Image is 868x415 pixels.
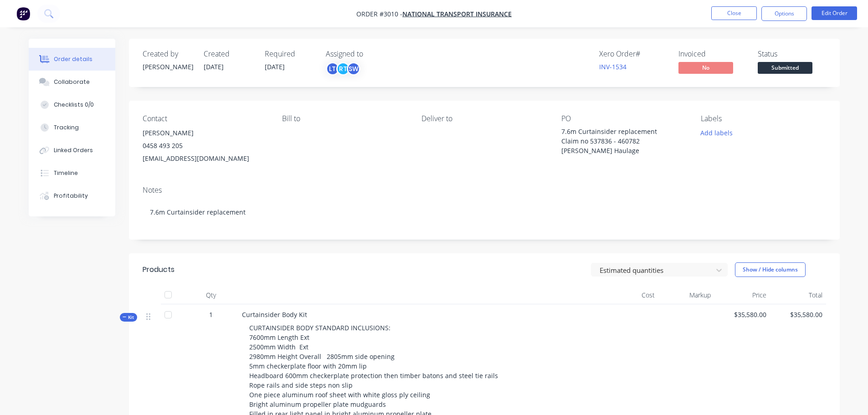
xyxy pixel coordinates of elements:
[735,262,806,277] button: Show / Hide columns
[54,146,93,154] div: Linked Orders
[326,62,360,76] button: LTRTSW
[143,198,826,226] div: 7.6m Curtainsider replacement
[265,62,285,71] span: [DATE]
[678,62,733,73] span: No
[714,286,770,304] div: Price
[421,114,546,123] div: Deliver to
[29,71,115,93] button: Collaborate
[561,114,686,123] div: PO
[29,162,115,184] button: Timeline
[326,50,417,58] div: Assigned to
[143,50,193,58] div: Created by
[711,6,757,20] button: Close
[123,314,134,321] span: Kit
[774,310,822,319] span: $35,580.00
[29,48,115,71] button: Order details
[758,62,812,73] span: Submitted
[143,186,826,195] div: Notes
[29,139,115,162] button: Linked Orders
[265,50,315,58] div: Required
[143,127,267,139] div: [PERSON_NAME]
[812,6,857,20] button: Edit Order
[54,55,92,63] div: Order details
[599,62,627,71] a: INV-1534
[54,78,90,86] div: Collaborate
[758,50,826,58] div: Status
[326,62,339,76] div: LT
[718,310,767,319] span: $35,580.00
[209,310,213,319] span: 1
[54,192,88,200] div: Profitability
[143,152,267,165] div: [EMAIL_ADDRESS][DOMAIN_NAME]
[54,101,94,109] div: Checklists 0/0
[599,50,668,58] div: Xero Order #
[54,123,79,132] div: Tracking
[561,127,675,155] div: 7.6m Curtainsider replacement Claim no 537836 - 460782 [PERSON_NAME] Haulage
[143,62,193,72] div: [PERSON_NAME]
[120,313,137,322] button: Kit
[204,50,254,58] div: Created
[16,7,30,20] img: Factory
[143,127,267,165] div: [PERSON_NAME]0458 493 205[EMAIL_ADDRESS][DOMAIN_NAME]
[758,62,812,76] button: Submitted
[336,62,350,76] div: RT
[143,139,267,152] div: 0458 493 205
[184,286,238,304] div: Qty
[658,286,714,304] div: Markup
[678,50,747,58] div: Invoiced
[54,169,78,177] div: Timeline
[143,264,175,275] div: Products
[204,62,224,71] span: [DATE]
[347,62,360,76] div: SW
[29,93,115,116] button: Checklists 0/0
[282,114,407,123] div: Bill to
[761,6,807,21] button: Options
[402,10,512,18] a: National Transport Insurance
[701,114,826,123] div: Labels
[356,10,402,18] span: Order #3010 -
[242,310,307,319] span: Curtainsider Body Kit
[603,286,659,304] div: Cost
[29,116,115,139] button: Tracking
[696,127,738,139] button: Add labels
[29,184,115,207] button: Profitability
[143,114,267,123] div: Contact
[770,286,826,304] div: Total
